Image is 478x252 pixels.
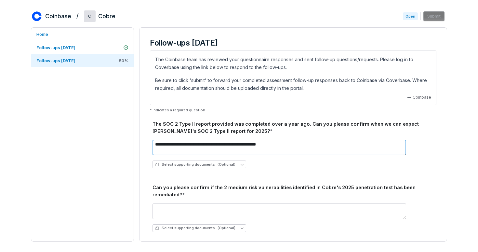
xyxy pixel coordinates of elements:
[153,184,434,198] div: Can you please confirm if the 2 medium risk vulnerabilities identified in Cobre's 2025 penetratio...
[407,95,411,100] span: —
[36,45,75,50] span: Follow-ups [DATE]
[76,10,79,20] h2: /
[413,95,431,100] span: Coinbase
[155,56,431,71] p: The Coinbase team has reviewed your questionnaire responses and sent follow-up questions/requests...
[218,162,235,167] span: (Optional)
[119,58,128,63] span: 50 %
[31,54,134,67] a: Follow-ups [DATE]50%
[45,12,71,21] h2: Coinbase
[155,162,235,167] span: Select supporting documents
[98,12,115,21] h2: Cobre
[150,108,436,113] p: * indicates a required question
[31,41,134,54] a: Follow-ups [DATE]
[150,38,436,48] h3: Follow-ups [DATE]
[153,120,434,135] div: The SOC 2 Type II report provided was completed over a year ago. Can you please confirm when we c...
[31,28,134,41] a: Home
[155,77,431,92] p: Be sure to click 'submit' to forward your completed assessment follow-up responses back to Coinba...
[36,58,75,63] span: Follow-ups [DATE]
[403,12,418,20] span: Open
[155,226,235,231] span: Select supporting documents
[218,226,235,231] span: (Optional)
